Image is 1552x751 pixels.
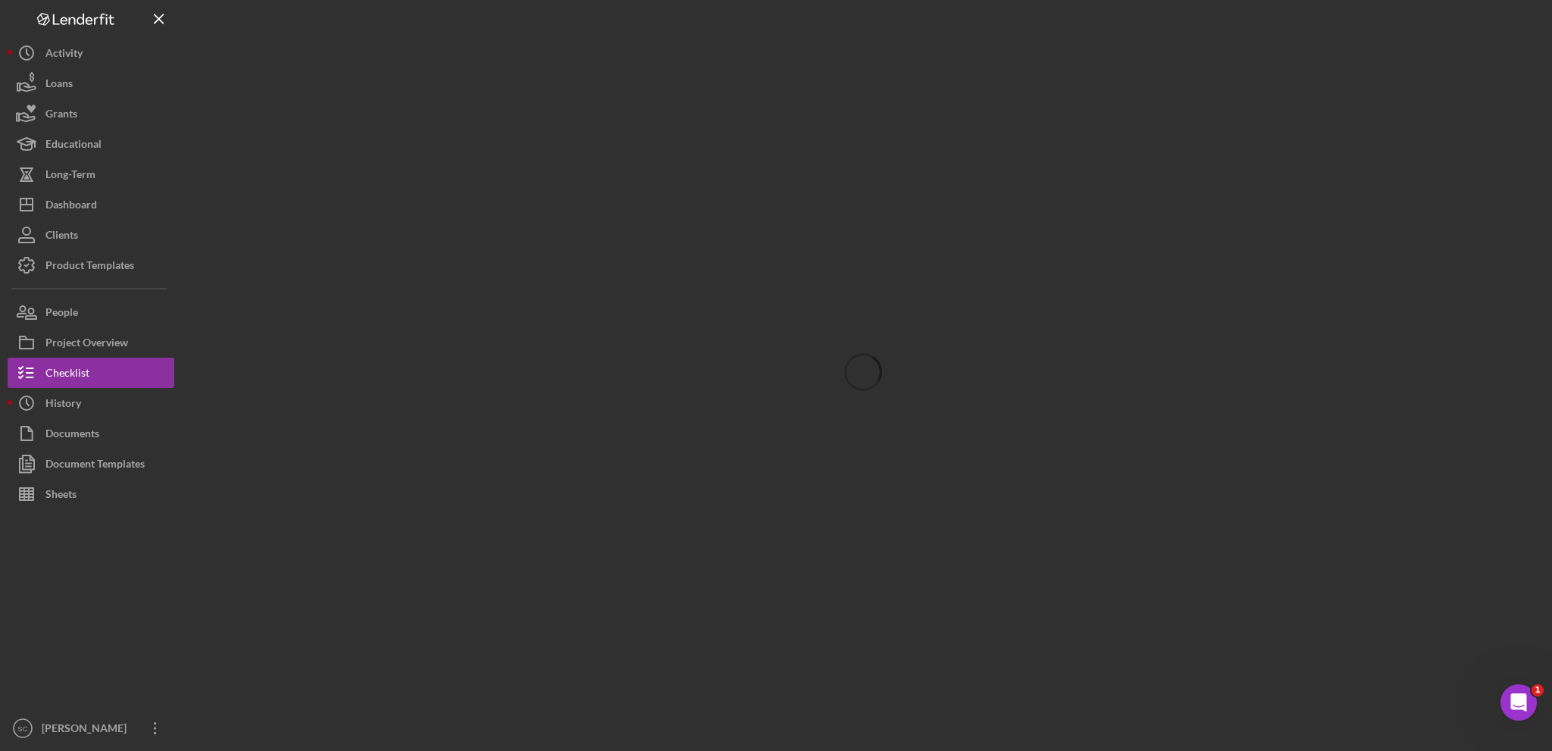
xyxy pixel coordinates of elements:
[45,99,77,133] div: Grants
[23,484,36,496] button: Emoji picker
[24,330,236,359] div: Help [PERSON_NAME] understand how they’re doing:
[8,297,174,327] button: People
[31,408,205,422] div: Thanks for letting us know
[40,193,219,221] span: Resource links are an opportunity to support your clients with…
[45,189,97,224] div: Dashboard
[24,133,236,163] div: We also have this support article for more details, please review below:
[31,389,205,405] div: You rated the conversation
[45,159,95,193] div: Long-Term
[8,327,174,358] button: Project Overview
[24,249,236,264] div: Best,
[1500,684,1537,721] iframe: Intercom live chat
[8,159,174,189] button: Long-Term
[8,38,174,68] button: Activity
[45,418,99,452] div: Documents
[184,390,198,404] span: great
[8,250,174,280] button: Product Templates
[8,99,174,129] button: Grants
[12,321,291,370] div: Operator says…
[260,478,284,502] button: Send a message…
[45,129,102,163] div: Educational
[74,19,189,34] p: The team can also help
[12,370,291,499] div: Operator says…
[45,449,145,483] div: Document Templates
[45,250,134,284] div: Product Templates
[13,452,290,478] textarea: Message…
[45,479,77,513] div: Sheets
[12,300,291,321] div: [DATE]
[8,189,174,220] button: Dashboard
[266,6,293,33] div: Close
[8,68,174,99] button: Loans
[43,8,67,33] img: Profile image for Operator
[72,484,84,496] button: Upload attachment
[45,358,89,392] div: Checklist
[8,358,174,388] button: Checklist
[10,6,39,35] button: go back
[24,264,236,279] div: [PERSON_NAME]
[8,449,174,479] button: Document Templates
[8,418,174,449] button: Documents
[45,220,78,254] div: Clients
[8,129,174,159] button: Educational
[45,38,83,72] div: Activity
[45,327,128,361] div: Project Overview
[48,484,60,496] button: Gif picker
[45,388,81,422] div: History
[12,321,249,368] div: Help [PERSON_NAME] understand how they’re doing:
[13,440,224,480] div: Very helpful
[38,713,136,747] div: [PERSON_NAME]
[45,68,73,102] div: Loans
[237,6,266,35] button: Home
[8,388,174,418] button: History
[17,724,27,733] text: SC
[96,484,108,496] button: Start recording
[25,164,236,236] div: Resource LinksResource links are an opportunity to support your clients with…
[45,297,78,331] div: People
[8,479,174,509] button: Sheets
[74,8,127,19] h1: Operator
[1532,684,1544,696] span: 1
[40,176,221,192] div: Resource Links
[8,713,174,743] button: SC[PERSON_NAME]
[8,220,174,250] button: Clients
